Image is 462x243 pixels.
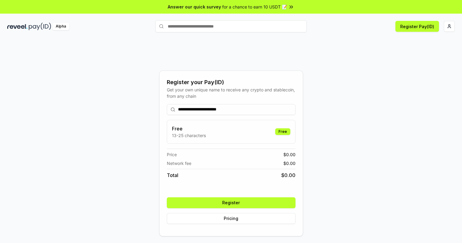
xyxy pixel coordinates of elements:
[167,213,295,224] button: Pricing
[172,132,206,139] p: 13-25 characters
[7,23,28,30] img: reveel_dark
[167,160,191,166] span: Network fee
[167,151,177,158] span: Price
[29,23,51,30] img: pay_id
[275,128,290,135] div: Free
[222,4,287,10] span: for a chance to earn 10 USDT 📝
[172,125,206,132] h3: Free
[167,197,295,208] button: Register
[168,4,221,10] span: Answer our quick survey
[167,172,178,179] span: Total
[167,78,295,87] div: Register your Pay(ID)
[281,172,295,179] span: $ 0.00
[167,87,295,99] div: Get your own unique name to receive any crypto and stablecoin, from any chain
[52,23,69,30] div: Alpha
[283,151,295,158] span: $ 0.00
[395,21,439,32] button: Register Pay(ID)
[283,160,295,166] span: $ 0.00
